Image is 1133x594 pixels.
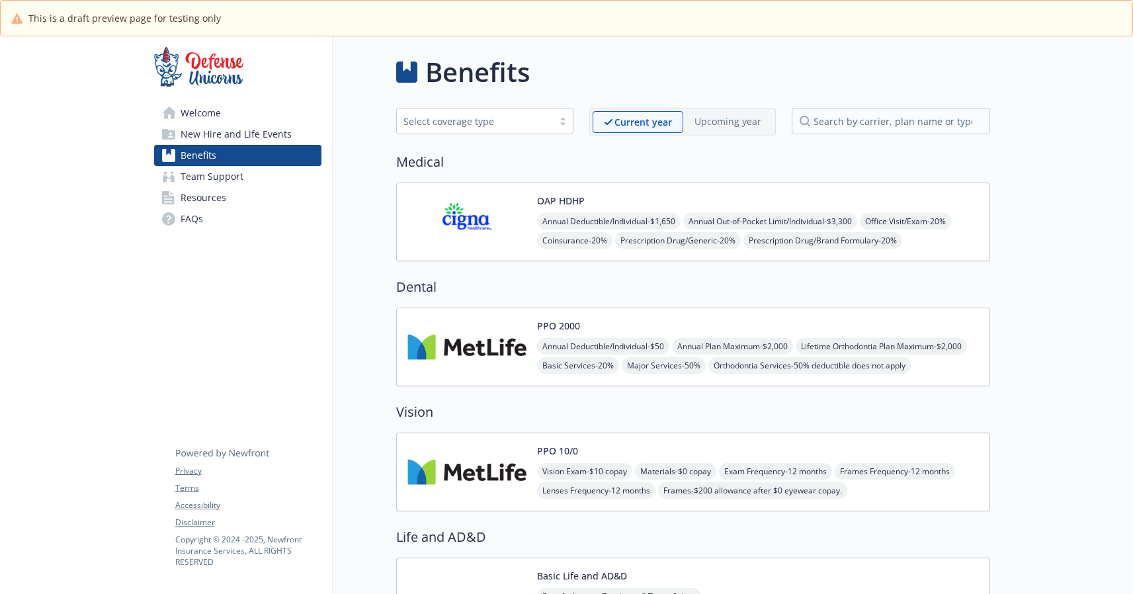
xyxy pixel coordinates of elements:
[719,463,832,480] span: Exam Frequency - 12 months
[537,463,632,480] span: Vision Exam - $10 copay
[694,114,761,128] p: Upcoming year
[537,482,655,499] span: Lenses Frequency - 12 months
[537,338,669,355] span: Annual Deductible/Individual - $50
[396,527,990,547] h2: Life and AD&D
[407,444,526,500] img: Metlife Inc carrier logo
[396,277,990,297] h2: Dental
[614,115,672,129] p: Current year
[154,145,321,166] a: Benefits
[175,465,321,477] a: Privacy
[615,232,741,249] span: Prescription Drug/Generic - 20%
[796,338,967,355] span: Lifetime Orthodontia Plan Maximum - $2,000
[537,232,612,249] span: Coinsurance - 20%
[743,232,902,249] span: Prescription Drug/Brand Formulary - 20%
[396,402,990,422] h2: Vision
[635,463,716,480] span: Materials - $0 copay
[396,152,990,172] h2: Medical
[154,103,321,124] a: Welcome
[181,124,292,145] span: New Hire and Life Events
[175,482,321,494] a: Terms
[537,319,580,333] button: PPO 2000
[537,194,585,208] button: OAP HDHP
[28,11,221,25] span: This is a draft preview page for testing only
[407,319,526,375] img: Metlife Inc carrier logo
[672,338,793,355] span: Annual Plan Maximum - $2,000
[792,108,990,134] input: search by carrier, plan name or type
[181,103,221,124] span: Welcome
[835,463,955,480] span: Frames Frequency - 12 months
[622,357,706,374] span: Major Services - 50%
[181,187,226,208] span: Resources
[181,166,243,187] span: Team Support
[658,482,847,499] span: Frames - $200 allowance after $0 eyewear copay.
[181,145,216,166] span: Benefits
[537,357,619,374] span: Basic Services - 20%
[860,213,951,230] span: Office Visit/Exam - 20%
[181,208,203,230] span: FAQs
[537,213,681,230] span: Annual Deductible/Individual - $1,650
[154,187,321,208] a: Resources
[175,534,321,568] p: Copyright © 2024 - 2025 , Newfront Insurance Services, ALL RIGHTS RESERVED
[175,499,321,511] a: Accessibility
[425,52,530,92] h1: Benefits
[403,114,546,128] div: Select coverage type
[683,111,773,133] span: Upcoming year
[537,569,627,583] button: Basic Life and AD&D
[407,194,526,250] img: CIGNA carrier logo
[537,444,578,458] button: PPO 10/0
[683,213,857,230] span: Annual Out-of-Pocket Limit/Individual - $3,300
[154,166,321,187] a: Team Support
[154,124,321,145] a: New Hire and Life Events
[175,517,321,529] a: Disclaimer
[154,208,321,230] a: FAQs
[708,357,911,374] span: Orthodontia Services - 50% deductible does not apply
